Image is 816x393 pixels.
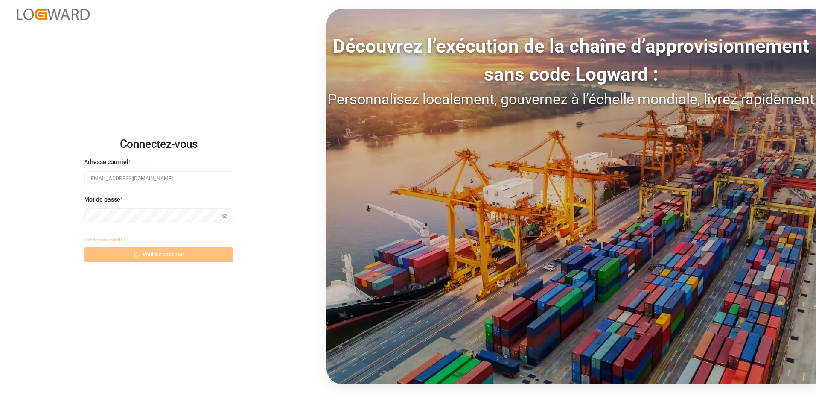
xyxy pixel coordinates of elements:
input: Entrez votre adresse e-mail [84,171,233,186]
h2: Connectez-vous [84,131,233,158]
span: Adresse courriel [84,158,128,167]
div: Personnalisez localement, gouvernez à l’échelle mondiale, livrez rapidement [326,88,816,110]
div: Découvrez l’exécution de la chaîne d’approvisionnement sans code Logward : [326,32,816,88]
img: Logward_new_orange.png [17,9,90,20]
span: Mot de passe [84,195,120,204]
